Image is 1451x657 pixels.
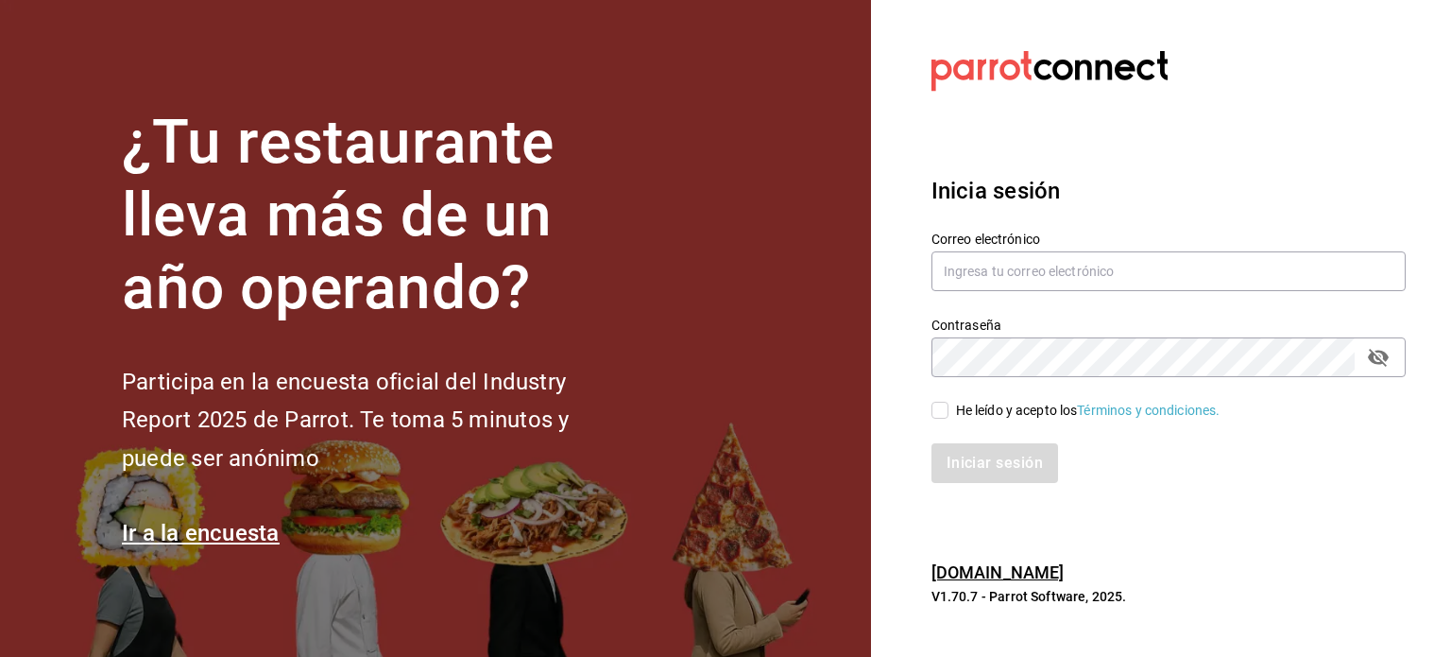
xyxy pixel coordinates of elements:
[1077,403,1220,418] a: Términos y condiciones.
[931,562,1065,582] a: [DOMAIN_NAME]
[931,233,1406,246] label: Correo electrónico
[956,401,1221,421] div: He leído y acepto los
[1362,341,1394,373] button: passwordField
[122,107,632,324] h1: ¿Tu restaurante lleva más de un año operando?
[931,319,1406,332] label: Contraseña
[931,251,1406,291] input: Ingresa tu correo electrónico
[931,587,1406,606] p: V1.70.7 - Parrot Software, 2025.
[931,174,1406,208] h3: Inicia sesión
[122,363,632,478] h2: Participa en la encuesta oficial del Industry Report 2025 de Parrot. Te toma 5 minutos y puede se...
[122,520,280,546] a: Ir a la encuesta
